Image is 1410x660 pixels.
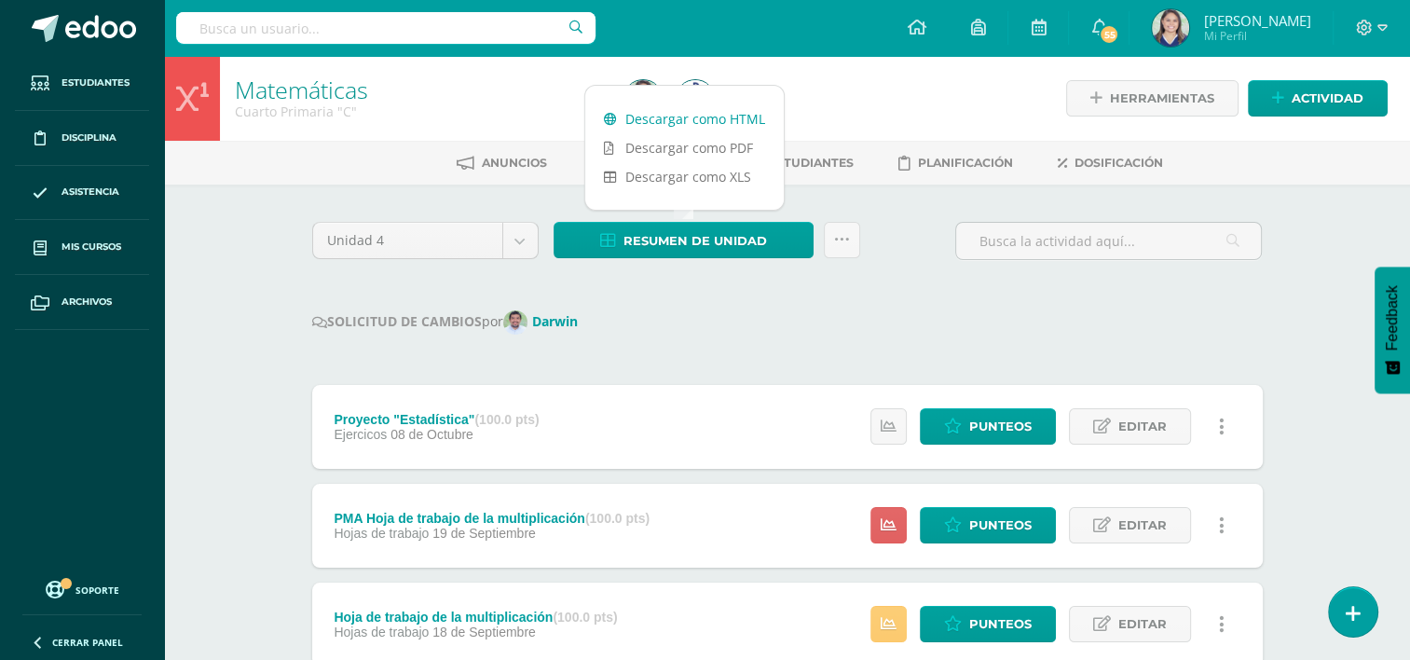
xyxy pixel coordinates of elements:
[920,606,1056,642] a: Punteos
[585,511,650,526] strong: (100.0 pts)
[1118,607,1167,641] span: Editar
[62,131,116,145] span: Disciplina
[1384,285,1401,351] span: Feedback
[15,166,149,221] a: Asistencia
[1099,24,1119,45] span: 55
[62,185,119,199] span: Asistencia
[532,312,578,330] strong: Darwin
[482,156,547,170] span: Anuncios
[1118,409,1167,444] span: Editar
[334,625,429,639] span: Hojas de trabajo
[334,526,429,541] span: Hojas de trabajo
[334,427,387,442] span: Ejercicos
[334,511,650,526] div: PMA Hoja de trabajo de la multiplicación
[15,111,149,166] a: Disciplina
[432,526,536,541] span: 19 de Septiembre
[1118,508,1167,543] span: Editar
[235,74,368,105] a: Matemáticas
[623,224,767,258] span: Resumen de unidad
[969,607,1032,641] span: Punteos
[769,156,854,170] span: Estudiantes
[585,162,784,191] a: Descargar como XLS
[677,80,714,117] img: 25015d6c49a5a6564cc7757376dc025e.png
[969,508,1032,543] span: Punteos
[474,412,539,427] strong: (100.0 pts)
[62,240,121,254] span: Mis cursos
[1292,81,1363,116] span: Actividad
[327,223,488,258] span: Unidad 4
[235,76,602,103] h1: Matemáticas
[1058,148,1163,178] a: Dosificación
[432,625,536,639] span: 18 de Septiembre
[62,295,112,309] span: Archivos
[898,148,1013,178] a: Planificación
[554,222,814,258] a: Resumen de unidad
[1152,9,1189,47] img: 120cd266101af703983fe096e6c875ba.png
[457,148,547,178] a: Anuncios
[312,310,1263,335] div: por
[176,12,595,44] input: Busca un usuario...
[312,312,482,330] strong: SOLICITUD DE CAMBIOS
[334,412,539,427] div: Proyecto "Estadística"
[969,409,1032,444] span: Punteos
[503,312,585,330] a: Darwin
[1248,80,1388,117] a: Actividad
[585,104,784,133] a: Descargar como HTML
[15,275,149,330] a: Archivos
[553,610,617,625] strong: (100.0 pts)
[334,610,617,625] div: Hoja de trabajo de la multiplicación
[1066,80,1239,117] a: Herramientas
[956,223,1261,259] input: Busca la actividad aquí...
[742,148,854,178] a: Estudiantes
[75,584,119,597] span: Soporte
[585,133,784,162] a: Descargar como PDF
[1075,156,1163,170] span: Dosificación
[235,103,602,120] div: Cuarto Primaria 'C'
[920,507,1056,543] a: Punteos
[22,576,142,601] a: Soporte
[624,80,662,117] img: 120cd266101af703983fe096e6c875ba.png
[313,223,538,258] a: Unidad 4
[503,310,527,335] img: 57b0aa2598beb1b81eb5105011245eb2.png
[1203,11,1310,30] span: [PERSON_NAME]
[15,220,149,275] a: Mis cursos
[62,76,130,90] span: Estudiantes
[920,408,1056,445] a: Punteos
[1203,28,1310,44] span: Mi Perfil
[918,156,1013,170] span: Planificación
[15,56,149,111] a: Estudiantes
[390,427,473,442] span: 08 de Octubre
[1110,81,1214,116] span: Herramientas
[1375,267,1410,393] button: Feedback - Mostrar encuesta
[52,636,123,649] span: Cerrar panel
